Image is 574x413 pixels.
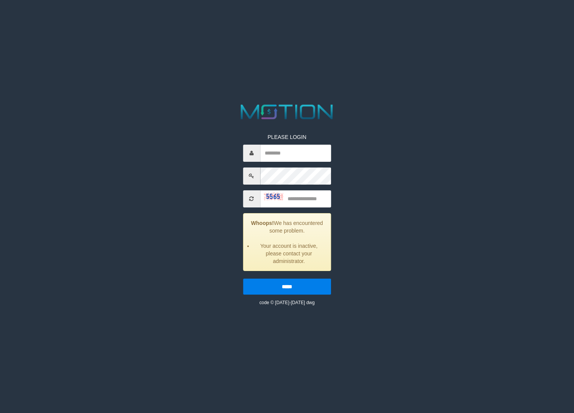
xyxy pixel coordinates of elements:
[251,220,274,226] strong: Whoops!
[264,193,283,200] img: captcha
[237,102,337,122] img: MOTION_logo.png
[253,242,325,265] li: Your account is inactive, please contact your administrator.
[243,213,331,271] div: We has encountered some problem.
[243,133,331,141] p: PLEASE LOGIN
[259,300,315,305] small: code © [DATE]-[DATE] dwg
